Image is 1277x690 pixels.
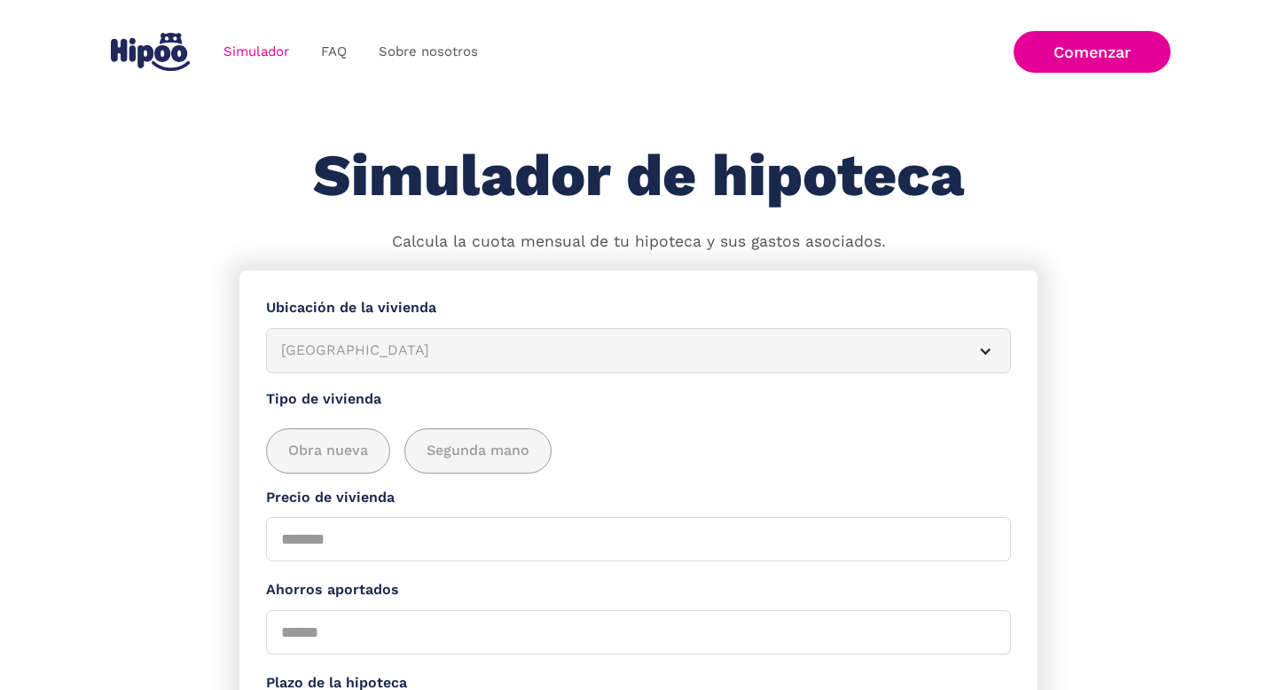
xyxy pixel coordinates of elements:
[1014,31,1171,73] a: Comenzar
[288,440,368,462] span: Obra nueva
[392,231,886,254] p: Calcula la cuota mensual de tu hipoteca y sus gastos asociados.
[266,579,1011,601] label: Ahorros aportados
[266,297,1011,319] label: Ubicación de la vivienda
[363,35,494,69] a: Sobre nosotros
[305,35,363,69] a: FAQ
[266,328,1011,373] article: [GEOGRAPHIC_DATA]
[266,388,1011,411] label: Tipo de vivienda
[106,26,193,78] a: home
[208,35,305,69] a: Simulador
[313,144,964,208] h1: Simulador de hipoteca
[266,487,1011,509] label: Precio de vivienda
[281,340,953,362] div: [GEOGRAPHIC_DATA]
[266,428,1011,474] div: add_description_here
[427,440,529,462] span: Segunda mano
